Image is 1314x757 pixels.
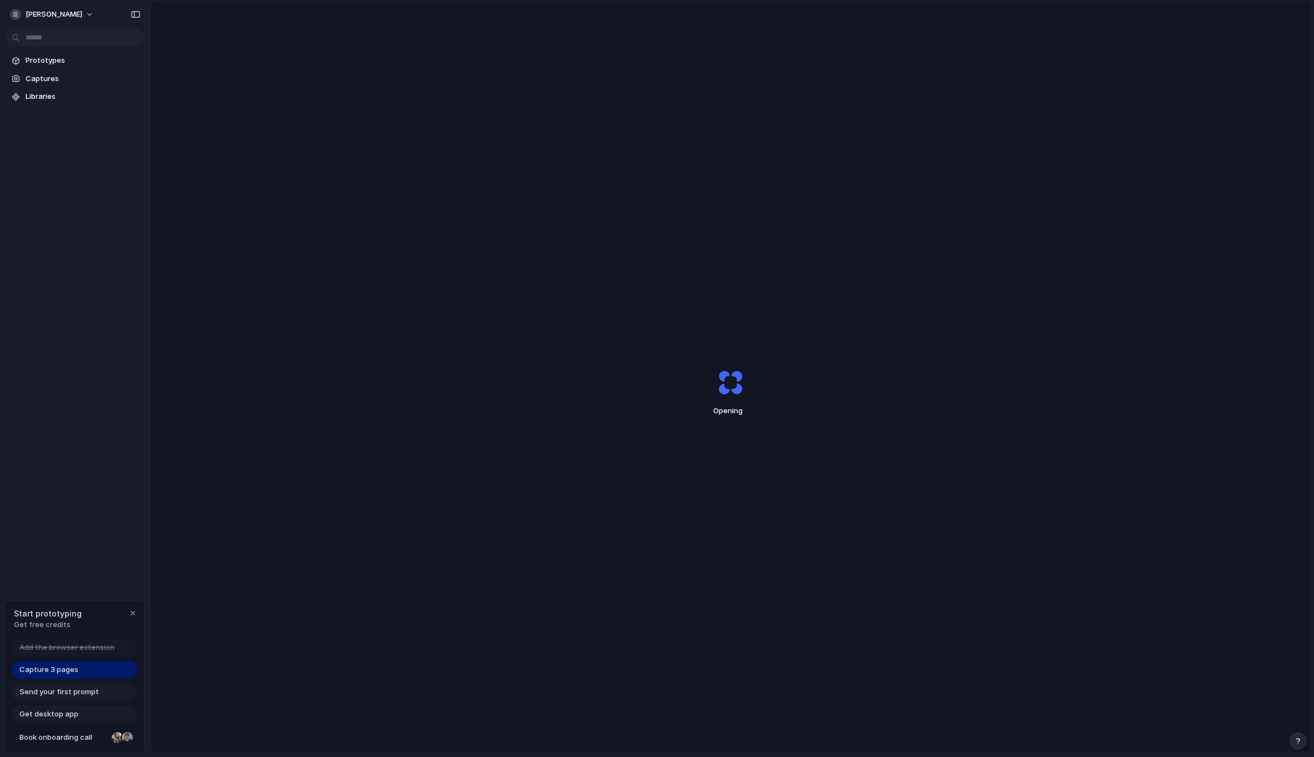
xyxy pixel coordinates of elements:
[19,642,115,653] span: Add the browser extension
[19,664,78,675] span: Capture 3 pages
[6,52,145,69] a: Prototypes
[26,9,82,20] span: [PERSON_NAME]
[26,55,140,66] span: Prototypes
[26,91,140,102] span: Libraries
[12,705,137,723] a: Get desktop app
[121,731,134,744] div: Christian Iacullo
[26,73,140,84] span: Captures
[6,71,145,87] a: Captures
[111,731,124,744] div: Nicole Kubica
[12,729,137,746] a: Book onboarding call
[6,6,99,23] button: [PERSON_NAME]
[19,709,78,720] span: Get desktop app
[14,608,82,619] span: Start prototyping
[19,686,99,698] span: Send your first prompt
[692,405,769,417] span: Opening
[14,619,82,630] span: Get free credits
[19,732,107,743] span: Book onboarding call
[6,88,145,105] a: Libraries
